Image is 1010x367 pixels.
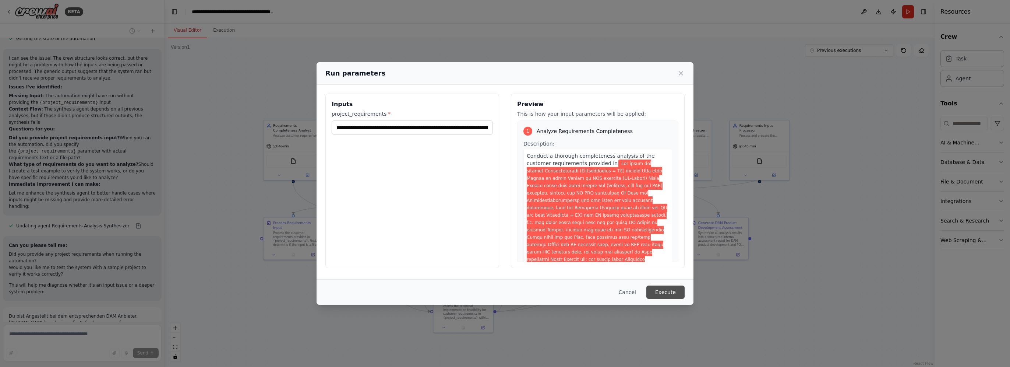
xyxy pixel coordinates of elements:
span: Description: [523,141,554,147]
button: Execute [646,286,685,299]
p: This is how your input parameters will be applied: [517,110,678,118]
label: project_requirements [332,110,493,118]
h3: Inputs [332,100,493,109]
span: Conduct a thorough completeness analysis of the customer requirements provided in [527,153,655,166]
span: Analyze Requirements Completeness [537,127,633,135]
h2: Run parameters [325,68,385,78]
div: 1 [523,127,532,136]
h3: Preview [517,100,678,109]
span: Variable: project_requirements [527,160,668,315]
button: Cancel [613,286,642,299]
